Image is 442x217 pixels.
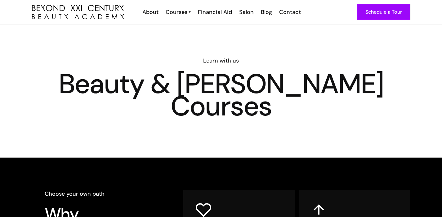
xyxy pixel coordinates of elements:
[32,5,124,20] img: beyond 21st century beauty academy logo
[166,8,187,16] div: Courses
[32,73,410,117] h1: Beauty & [PERSON_NAME] Courses
[279,8,301,16] div: Contact
[261,8,272,16] div: Blog
[142,8,158,16] div: About
[275,8,304,16] a: Contact
[365,8,402,16] div: Schedule a Tour
[166,8,191,16] a: Courses
[32,57,410,65] h6: Learn with us
[257,8,275,16] a: Blog
[194,8,235,16] a: Financial Aid
[138,8,162,16] a: About
[32,5,124,20] a: home
[45,190,166,198] h6: Choose your own path
[357,4,410,20] a: Schedule a Tour
[198,8,232,16] div: Financial Aid
[239,8,254,16] div: Salon
[235,8,257,16] a: Salon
